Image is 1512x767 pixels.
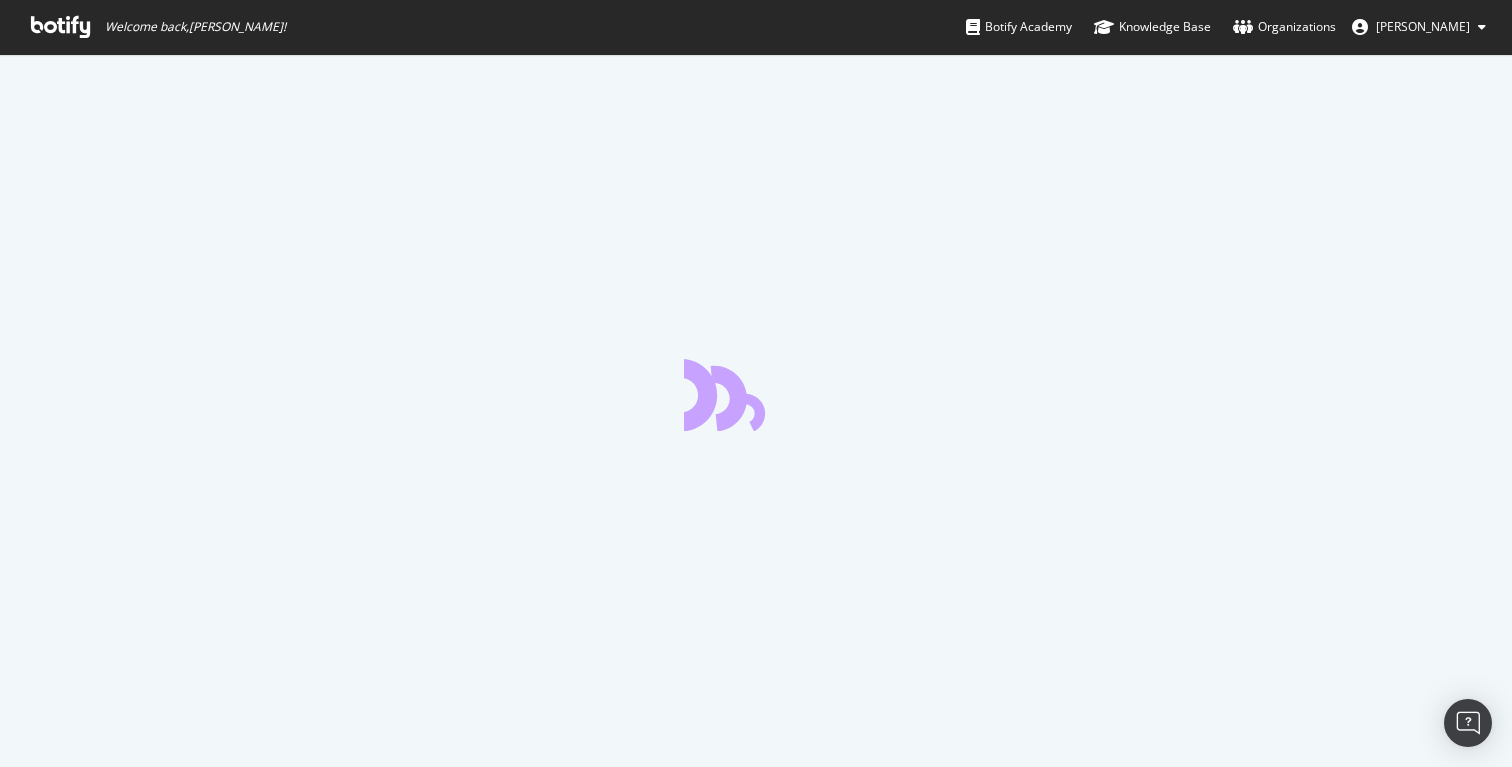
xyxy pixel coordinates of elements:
span: Welcome back, [PERSON_NAME] ! [105,19,286,35]
div: Knowledge Base [1094,17,1211,37]
button: [PERSON_NAME] [1336,11,1502,43]
span: luca Quinti [1376,18,1470,35]
div: Botify Academy [966,17,1072,37]
div: Open Intercom Messenger [1444,699,1492,747]
div: Organizations [1233,17,1336,37]
div: animation [684,359,828,431]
